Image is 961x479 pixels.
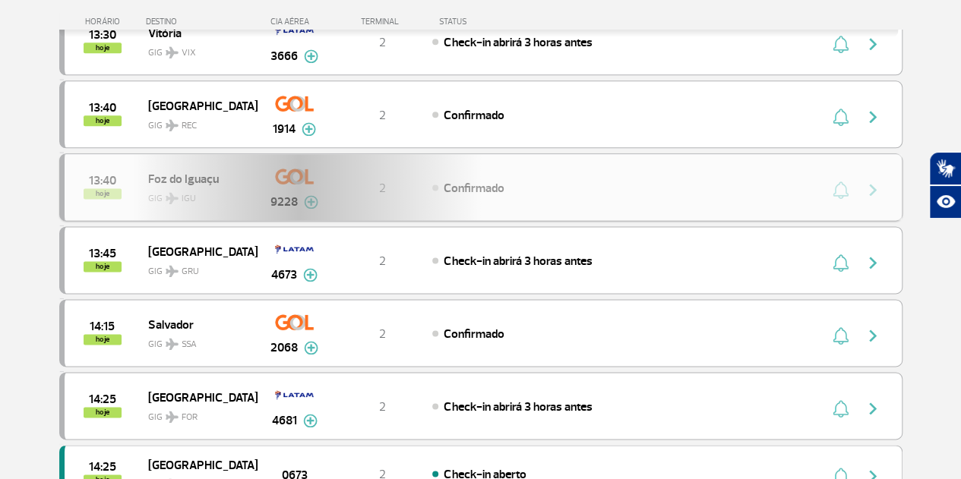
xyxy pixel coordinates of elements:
[64,17,147,27] div: HORÁRIO
[89,394,116,405] span: 2025-08-27 14:25:00
[864,35,882,53] img: seta-direita-painel-voo.svg
[182,119,197,133] span: REC
[182,265,199,279] span: GRU
[929,152,961,185] button: Abrir tradutor de língua de sinais.
[444,108,504,123] span: Confirmado
[864,108,882,126] img: seta-direita-painel-voo.svg
[257,17,333,27] div: CIA AÉREA
[444,399,592,414] span: Check-in abrirá 3 horas antes
[929,152,961,219] div: Plugin de acessibilidade da Hand Talk.
[864,399,882,418] img: seta-direita-painel-voo.svg
[166,265,179,277] img: destiny_airplane.svg
[833,254,849,272] img: sino-painel-voo.svg
[84,334,122,345] span: hoje
[833,326,849,345] img: sino-painel-voo.svg
[84,43,122,53] span: hoje
[84,261,122,272] span: hoje
[379,326,386,342] span: 2
[379,254,386,269] span: 2
[864,254,882,272] img: seta-direita-painel-voo.svg
[166,119,179,131] img: destiny_airplane.svg
[166,338,179,350] img: destiny_airplane.svg
[166,411,179,423] img: destiny_airplane.svg
[304,49,318,63] img: mais-info-painel-voo.svg
[146,17,257,27] div: DESTINO
[90,321,115,332] span: 2025-08-27 14:15:00
[148,329,245,351] span: GIG
[148,402,245,424] span: GIG
[148,111,245,133] span: GIG
[444,326,504,342] span: Confirmado
[148,38,245,60] span: GIG
[84,115,122,126] span: hoje
[148,257,245,279] span: GIG
[833,399,849,418] img: sino-painel-voo.svg
[379,399,386,414] span: 2
[182,338,197,351] span: SSA
[148,455,245,474] span: [GEOGRAPHIC_DATA]
[432,17,555,27] div: STATUS
[833,108,849,126] img: sino-painel-voo.svg
[148,387,245,407] span: [GEOGRAPHIC_DATA]
[89,462,116,472] span: 2025-08-27 14:25:00
[444,254,592,269] span: Check-in abrirá 3 horas antes
[89,30,116,40] span: 2025-08-27 13:30:00
[444,35,592,50] span: Check-in abrirá 3 horas antes
[864,326,882,345] img: seta-direita-painel-voo.svg
[84,407,122,418] span: hoje
[182,411,198,424] span: FOR
[303,414,318,427] img: mais-info-painel-voo.svg
[303,268,318,282] img: mais-info-painel-voo.svg
[166,46,179,58] img: destiny_airplane.svg
[929,185,961,219] button: Abrir recursos assistivos.
[379,108,386,123] span: 2
[273,120,296,138] span: 1914
[271,266,297,284] span: 4673
[89,248,116,259] span: 2025-08-27 13:45:00
[148,241,245,261] span: [GEOGRAPHIC_DATA]
[148,314,245,334] span: Salvador
[182,46,196,60] span: VIX
[270,47,298,65] span: 3666
[270,339,298,357] span: 2068
[302,122,316,136] img: mais-info-painel-voo.svg
[304,341,318,355] img: mais-info-painel-voo.svg
[272,411,297,430] span: 4681
[833,35,849,53] img: sino-painel-voo.svg
[333,17,432,27] div: TERMINAL
[89,102,116,113] span: 2025-08-27 13:40:00
[148,96,245,115] span: [GEOGRAPHIC_DATA]
[379,35,386,50] span: 2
